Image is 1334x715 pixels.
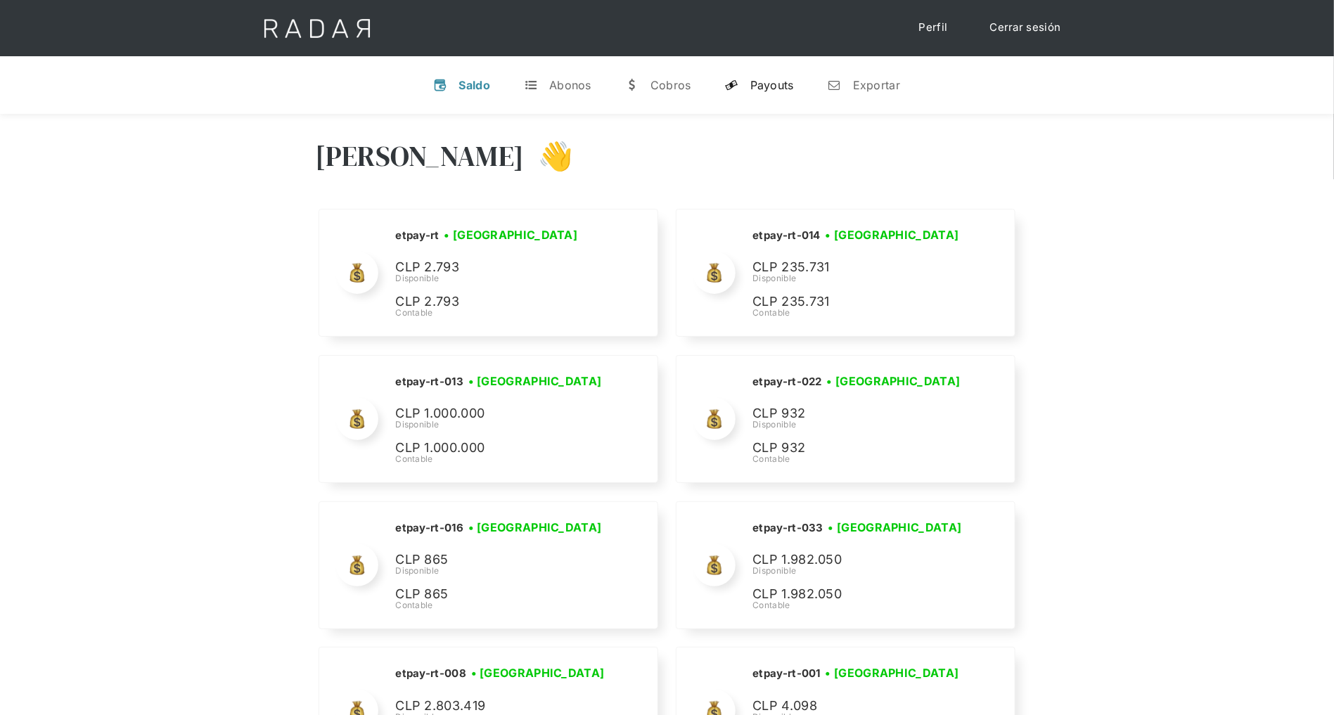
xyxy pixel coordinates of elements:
p: CLP 932 [752,404,963,424]
div: n [828,78,842,92]
div: Contable [752,307,963,319]
h2: etpay-rt-013 [395,375,463,389]
div: Contable [752,599,966,612]
p: CLP 2.793 [395,292,606,312]
p: CLP 1.982.050 [752,584,963,605]
h3: [PERSON_NAME] [316,139,525,174]
div: Contable [752,453,965,465]
p: CLP 1.982.050 [752,550,963,570]
div: Contable [395,453,606,465]
div: Disponible [752,272,963,285]
h2: etpay-rt-001 [752,666,821,681]
h3: • [GEOGRAPHIC_DATA] [828,519,962,536]
div: Cobros [650,78,691,92]
div: y [725,78,739,92]
div: Disponible [752,418,965,431]
p: CLP 932 [752,438,963,458]
div: Abonos [549,78,591,92]
div: Saldo [459,78,491,92]
div: Contable [395,307,606,319]
div: v [434,78,448,92]
h2: etpay-rt-016 [395,521,463,535]
div: Disponible [395,272,606,285]
div: Payouts [750,78,794,92]
h3: • [GEOGRAPHIC_DATA] [468,373,602,389]
p: CLP 865 [395,550,606,570]
h3: 👋 [524,139,573,174]
p: CLP 2.793 [395,257,606,278]
h2: etpay-rt-014 [752,228,821,243]
h3: • [GEOGRAPHIC_DATA] [471,664,605,681]
p: CLP 235.731 [752,292,963,312]
p: CLP 1.000.000 [395,438,606,458]
h3: • [GEOGRAPHIC_DATA] [468,519,602,536]
h3: • [GEOGRAPHIC_DATA] [827,373,961,389]
h3: • [GEOGRAPHIC_DATA] [826,226,959,243]
div: Contable [395,599,606,612]
div: Exportar [853,78,900,92]
div: Disponible [395,418,606,431]
a: Cerrar sesión [976,14,1075,41]
a: Perfil [905,14,962,41]
p: CLP 235.731 [752,257,963,278]
div: Disponible [752,565,966,577]
h2: etpay-rt-033 [752,521,823,535]
p: CLP 865 [395,584,606,605]
h2: etpay-rt-008 [395,666,466,681]
div: w [625,78,639,92]
h2: etpay-rt [395,228,439,243]
h3: • [GEOGRAPHIC_DATA] [444,226,578,243]
p: CLP 1.000.000 [395,404,606,424]
h3: • [GEOGRAPHIC_DATA] [826,664,959,681]
h2: etpay-rt-022 [752,375,822,389]
div: Disponible [395,565,606,577]
div: t [524,78,538,92]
